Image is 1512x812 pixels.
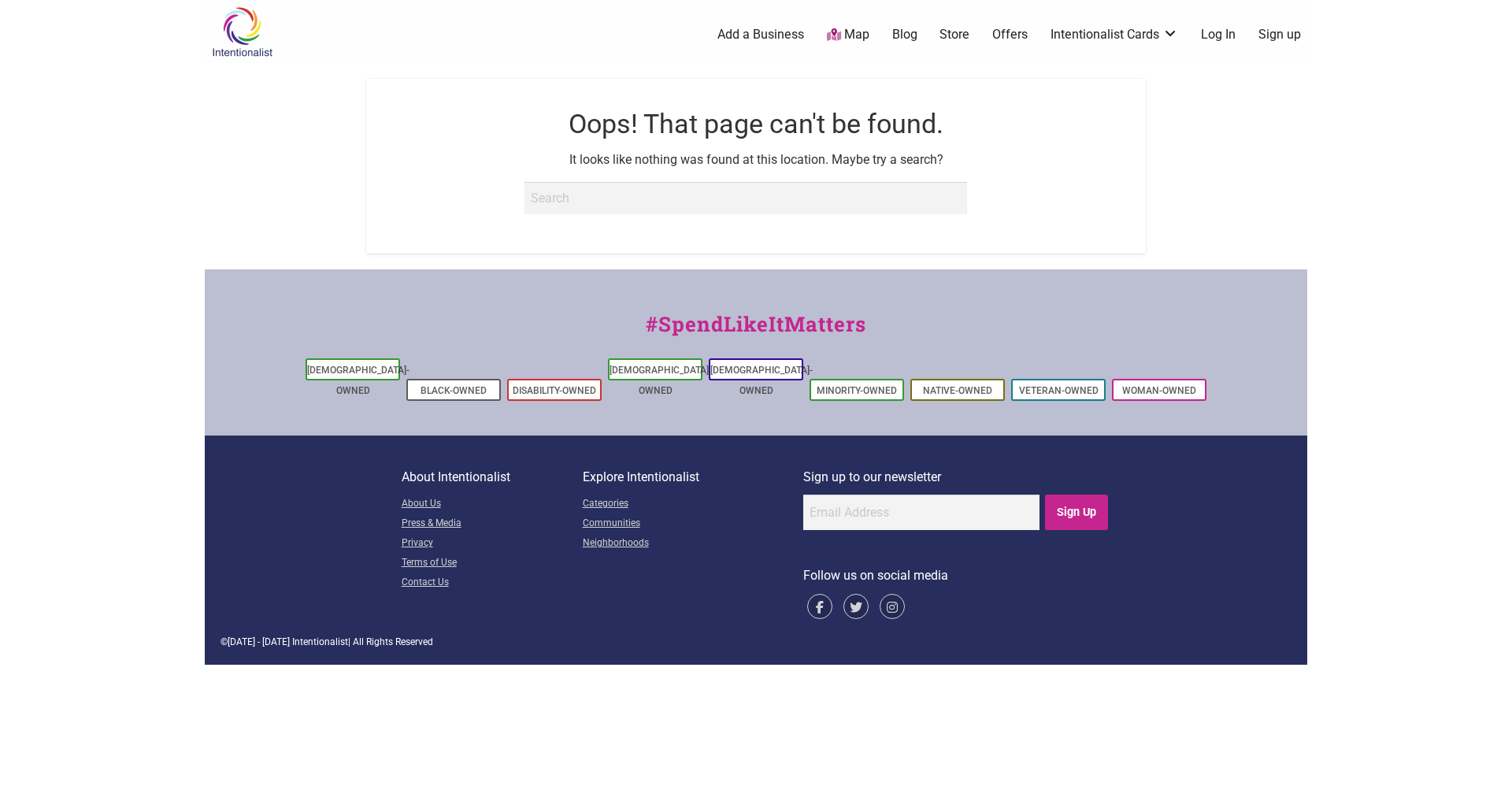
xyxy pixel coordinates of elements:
[583,467,803,488] p: Explore Intentionalist
[1201,26,1236,43] a: Log In
[402,534,583,554] a: Privacy
[402,573,583,593] a: Contact Us
[610,365,712,396] a: [DEMOGRAPHIC_DATA]-Owned
[939,26,969,43] a: Store
[583,534,803,554] a: Neighborhoods
[205,309,1307,355] div: #SpendLikeItMatters
[402,554,583,573] a: Terms of Use
[307,365,409,396] a: [DEMOGRAPHIC_DATA]-Owned
[205,6,280,57] img: Intentionalist
[710,365,813,396] a: [DEMOGRAPHIC_DATA]-Owned
[292,636,348,647] span: Intentionalist
[409,106,1103,143] h1: Oops! That page can't be found.
[1122,385,1196,396] a: Woman-Owned
[220,635,1291,649] div: © | All Rights Reserved
[803,495,1039,530] input: Email Address
[803,565,1111,586] p: Follow us on social media
[992,26,1028,43] a: Offers
[1051,26,1178,43] a: Intentionalist Cards
[421,385,487,396] a: Black-Owned
[402,467,583,488] p: About Intentionalist
[228,636,290,647] span: [DATE] - [DATE]
[817,385,897,396] a: Minority-Owned
[1019,385,1099,396] a: Veteran-Owned
[402,514,583,534] a: Press & Media
[583,495,803,514] a: Categories
[402,495,583,514] a: About Us
[923,385,992,396] a: Native-Owned
[803,467,1111,488] p: Sign up to our newsletter
[892,26,917,43] a: Blog
[827,26,869,44] a: Map
[1045,495,1109,530] input: Sign Up
[1258,26,1301,43] a: Sign up
[409,150,1103,170] p: It looks like nothing was found at this location. Maybe try a search?
[513,385,596,396] a: Disability-Owned
[583,514,803,534] a: Communities
[717,26,804,43] a: Add a Business
[524,182,967,213] input: Search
